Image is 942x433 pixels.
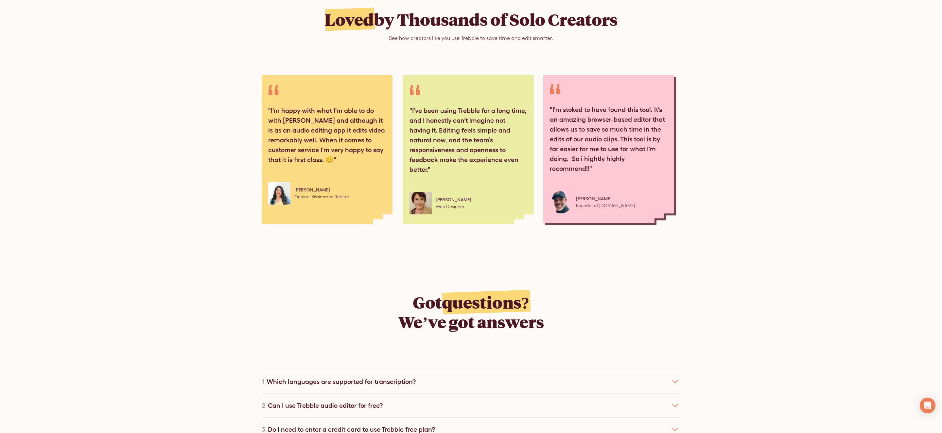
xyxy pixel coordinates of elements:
div: See how creators like you use Trebble to save time and edit smarter. [389,34,553,42]
div: Which languages are supported for transcription? [267,377,416,387]
h2: by Thousands of Solo Creators [324,9,618,29]
div: "I’ve been using Trebble for a long time, and I honestly can’t imagine not having it. Editing fee... [410,106,527,184]
div: Web Designer [436,203,464,210]
span: questions? [442,291,530,313]
div: Open Intercom Messenger [920,398,935,413]
div: Original Kissimmee Realtor [294,193,349,200]
div: "I'm happy with what I'm able to do with [PERSON_NAME] and although it is as an audio editing app... [268,106,386,174]
div: [PERSON_NAME] [436,196,471,203]
div: 2 [262,401,265,410]
span: Loved [324,9,374,30]
div: Founder of [DOMAIN_NAME] [576,202,635,209]
div: [PERSON_NAME] [576,195,612,202]
div: [PERSON_NAME] [294,187,330,193]
div: 1 [262,377,264,387]
div: Can I use Trebble audio editor for free? [268,401,383,410]
div: "I'm stoked to have found this tool. It's an amazing browser-based editor that allows us to save ... [550,105,668,183]
h2: Got We’ve got answers [398,292,544,332]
